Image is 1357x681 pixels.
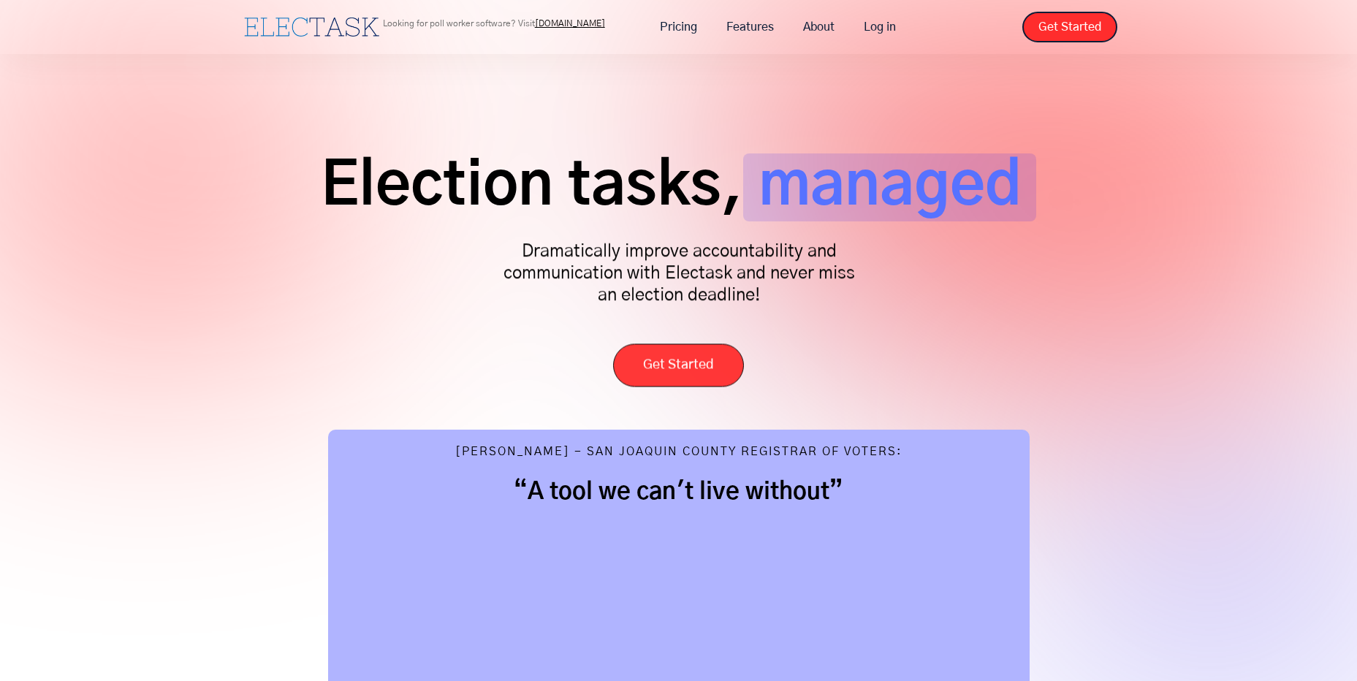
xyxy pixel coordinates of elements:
[743,153,1036,221] span: managed
[1022,12,1117,42] a: Get Started
[240,14,383,40] a: home
[712,12,788,42] a: Features
[645,12,712,42] a: Pricing
[383,19,605,28] p: Looking for poll worker software? Visit
[357,477,1000,506] h2: “A tool we can't live without”
[535,19,605,28] a: [DOMAIN_NAME]
[321,153,743,221] span: Election tasks,
[455,444,902,463] div: [PERSON_NAME] - San Joaquin County Registrar of Voters:
[496,240,862,306] p: Dramatically improve accountability and communication with Electask and never miss an election de...
[613,344,744,387] a: Get Started
[788,12,849,42] a: About
[849,12,911,42] a: Log in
